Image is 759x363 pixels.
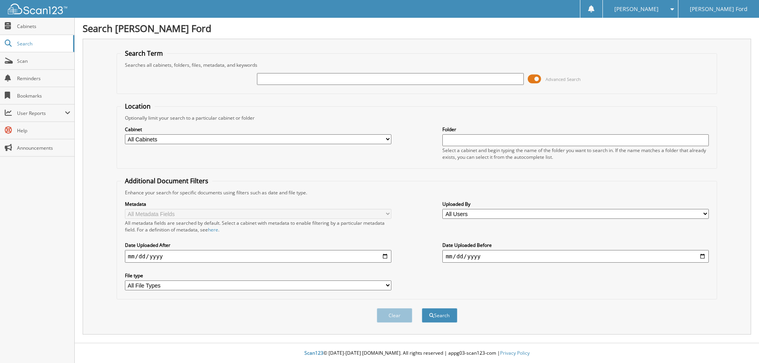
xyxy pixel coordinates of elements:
span: Help [17,127,70,134]
span: [PERSON_NAME] [614,7,659,11]
h1: Search [PERSON_NAME] Ford [83,22,751,35]
span: Reminders [17,75,70,82]
label: Date Uploaded After [125,242,391,248]
div: Optionally limit your search to a particular cabinet or folder [121,115,713,121]
span: Bookmarks [17,92,70,99]
div: All metadata fields are searched by default. Select a cabinet with metadata to enable filtering b... [125,220,391,233]
div: © [DATE]-[DATE] [DOMAIN_NAME]. All rights reserved | appg03-scan123-com | [75,344,759,363]
a: Privacy Policy [500,350,530,356]
label: File type [125,272,391,279]
div: Enhance your search for specific documents using filters such as date and file type. [121,189,713,196]
span: Search [17,40,69,47]
label: Folder [442,126,709,133]
button: Search [422,308,457,323]
span: Advanced Search [546,76,581,82]
button: Clear [377,308,412,323]
legend: Location [121,102,155,111]
legend: Additional Document Filters [121,177,212,185]
legend: Search Term [121,49,167,58]
span: Cabinets [17,23,70,30]
input: end [442,250,709,263]
span: Scan [17,58,70,64]
span: Announcements [17,145,70,151]
div: Select a cabinet and begin typing the name of the folder you want to search in. If the name match... [442,147,709,160]
a: here [208,226,218,233]
div: Searches all cabinets, folders, files, metadata, and keywords [121,62,713,68]
label: Uploaded By [442,201,709,207]
label: Date Uploaded Before [442,242,709,248]
label: Cabinet [125,126,391,133]
input: start [125,250,391,263]
span: Scan123 [304,350,323,356]
img: scan123-logo-white.svg [8,4,67,14]
label: Metadata [125,201,391,207]
span: [PERSON_NAME] Ford [690,7,748,11]
span: User Reports [17,110,65,117]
